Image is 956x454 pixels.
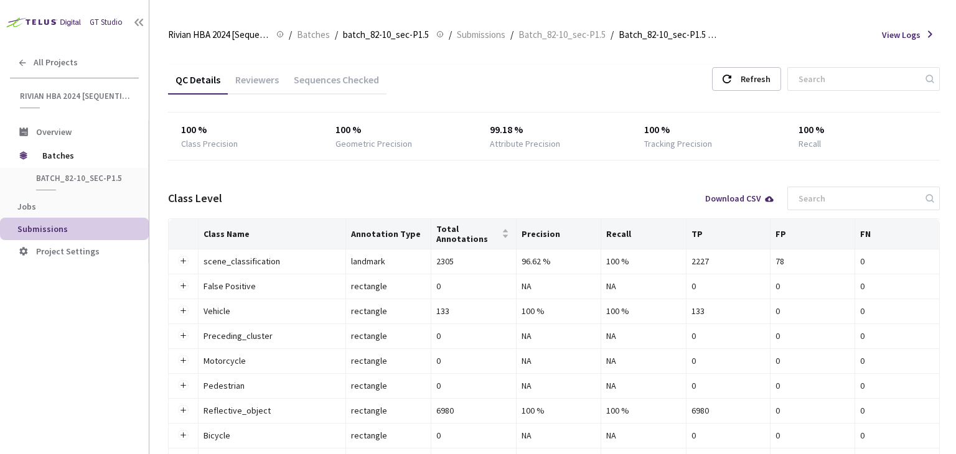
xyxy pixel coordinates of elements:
[335,27,338,42] li: /
[601,219,686,249] th: Recall
[611,27,614,42] li: /
[204,254,340,268] div: scene_classification
[606,254,680,268] div: 100 %
[436,254,511,268] div: 2305
[522,404,596,417] div: 100 %
[705,194,775,203] div: Download CSV
[606,354,680,368] div: NA
[691,404,766,417] div: 6980
[17,201,36,212] span: Jobs
[36,126,72,137] span: Overview
[20,91,131,101] span: Rivian HBA 2024 [Sequential]
[178,356,188,366] button: Expand row
[691,304,766,318] div: 133
[346,219,431,249] th: Annotation Type
[294,27,332,41] a: Batches
[289,27,292,42] li: /
[510,27,513,42] li: /
[776,379,850,392] div: 0
[882,29,921,41] span: View Logs
[199,219,346,249] th: Class Name
[42,143,128,168] span: Batches
[335,123,464,137] div: 100 %
[436,304,511,318] div: 133
[644,137,712,150] div: Tracking Precision
[516,27,608,41] a: Batch_82-10_sec-P1.5
[687,219,771,249] th: TP
[691,279,766,293] div: 0
[860,279,934,293] div: 0
[776,429,850,442] div: 0
[691,429,766,442] div: 0
[178,430,188,440] button: Expand row
[691,329,766,343] div: 0
[34,57,78,68] span: All Projects
[181,137,238,150] div: Class Precision
[776,354,850,368] div: 0
[204,379,340,392] div: Pedestrian
[791,187,924,210] input: Search
[351,279,426,293] div: rectangle
[351,329,426,343] div: rectangle
[178,256,188,266] button: Expand row
[168,27,269,42] span: Rivian HBA 2024 [Sequential]
[606,329,680,343] div: NA
[335,137,412,150] div: Geometric Precision
[606,279,680,293] div: NA
[178,281,188,291] button: Expand row
[691,354,766,368] div: 0
[691,379,766,392] div: 0
[860,304,934,318] div: 0
[791,68,924,90] input: Search
[351,429,426,442] div: rectangle
[178,405,188,415] button: Expand row
[168,73,228,95] div: QC Details
[606,304,680,318] div: 100 %
[436,279,511,293] div: 0
[436,329,511,343] div: 0
[776,404,850,417] div: 0
[644,123,773,137] div: 100 %
[490,123,619,137] div: 99.18 %
[204,404,340,417] div: Reflective_object
[454,27,508,41] a: Submissions
[204,329,340,343] div: Preceding_cluster
[36,173,128,183] span: batch_82-10_sec-P1.5
[297,27,330,42] span: Batches
[771,219,855,249] th: FP
[178,306,188,316] button: Expand row
[490,137,560,150] div: Attribute Precision
[436,224,499,244] span: Total Annotations
[449,27,452,42] li: /
[619,27,719,42] span: Batch_82-10_sec-P1.5 QC - [DATE]
[228,73,286,95] div: Reviewers
[343,27,429,42] span: batch_82-10_sec-P1.5
[860,404,934,417] div: 0
[181,123,310,137] div: 100 %
[17,223,68,234] span: Submissions
[351,304,426,318] div: rectangle
[351,404,426,417] div: rectangle
[799,137,821,150] div: Recall
[457,27,505,42] span: Submissions
[204,354,340,368] div: Motorcycle
[522,379,596,392] div: NA
[855,219,940,249] th: FN
[522,304,596,318] div: 100 %
[522,429,596,442] div: NA
[36,246,100,257] span: Project Settings
[522,279,596,293] div: NA
[741,68,771,90] div: Refresh
[436,354,511,368] div: 0
[517,219,602,249] th: Precision
[522,354,596,368] div: NA
[436,379,511,392] div: 0
[776,254,850,268] div: 78
[351,379,426,392] div: rectangle
[799,123,927,137] div: 100 %
[286,73,387,95] div: Sequences Checked
[431,219,517,249] th: Total Annotations
[776,279,850,293] div: 0
[860,354,934,368] div: 0
[606,429,680,442] div: NA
